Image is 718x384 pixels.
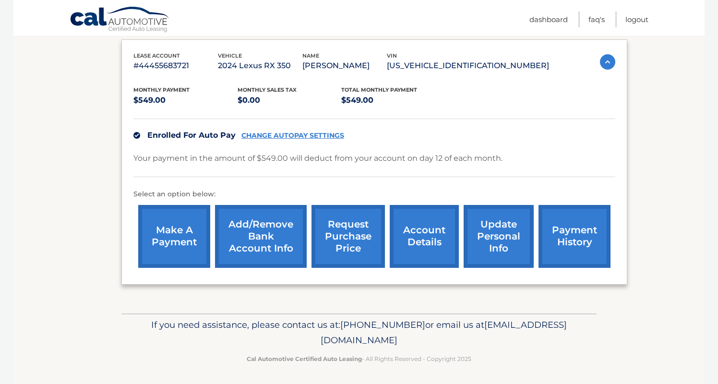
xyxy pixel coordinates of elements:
[341,94,445,107] p: $549.00
[241,132,344,140] a: CHANGE AUTOPAY SETTINGS
[390,205,459,268] a: account details
[387,52,397,59] span: vin
[70,6,170,34] a: Cal Automotive
[133,132,140,139] img: check.svg
[238,86,297,93] span: Monthly sales Tax
[133,189,615,200] p: Select an option below:
[247,355,362,362] strong: Cal Automotive Certified Auto Leasing
[133,59,218,72] p: #44455683721
[302,52,319,59] span: name
[464,205,534,268] a: update personal info
[600,54,615,70] img: accordion-active.svg
[529,12,568,27] a: Dashboard
[218,59,302,72] p: 2024 Lexus RX 350
[128,354,590,364] p: - All Rights Reserved - Copyright 2025
[387,59,549,72] p: [US_VEHICLE_IDENTIFICATION_NUMBER]
[625,12,648,27] a: Logout
[133,86,190,93] span: Monthly Payment
[218,52,242,59] span: vehicle
[133,152,503,165] p: Your payment in the amount of $549.00 will deduct from your account on day 12 of each month.
[238,94,342,107] p: $0.00
[340,319,425,330] span: [PHONE_NUMBER]
[133,94,238,107] p: $549.00
[138,205,210,268] a: make a payment
[215,205,307,268] a: Add/Remove bank account info
[538,205,610,268] a: payment history
[341,86,417,93] span: Total Monthly Payment
[311,205,385,268] a: request purchase price
[588,12,605,27] a: FAQ's
[147,131,236,140] span: Enrolled For Auto Pay
[133,52,180,59] span: lease account
[302,59,387,72] p: [PERSON_NAME]
[128,317,590,348] p: If you need assistance, please contact us at: or email us at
